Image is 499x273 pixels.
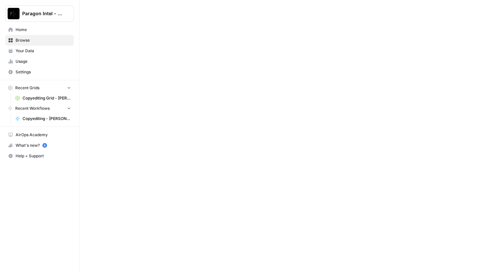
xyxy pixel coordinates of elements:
a: Your Data [5,46,74,56]
button: What's new? 5 [5,140,74,151]
span: Home [16,27,71,33]
button: Help + Support [5,151,74,161]
a: Settings [5,67,74,77]
button: Recent Workflows [5,103,74,113]
span: Copyediting - [PERSON_NAME] [23,116,71,122]
button: Workspace: Paragon Intel - Copyediting [5,5,74,22]
span: AirOps Academy [16,132,71,138]
span: Help + Support [16,153,71,159]
a: Browse [5,35,74,46]
a: Home [5,24,74,35]
span: Recent Grids [15,85,39,91]
a: AirOps Academy [5,130,74,140]
span: Copyediting Grid - [PERSON_NAME] [23,95,71,101]
span: Browse [16,37,71,43]
img: Paragon Intel - Copyediting Logo [8,8,20,19]
span: Paragon Intel - Copyediting [22,10,62,17]
a: Usage [5,56,74,67]
span: Settings [16,69,71,75]
span: Recent Workflows [15,105,50,111]
text: 5 [44,144,45,147]
a: 5 [42,143,47,148]
a: Copyediting - [PERSON_NAME] [12,113,74,124]
a: Copyediting Grid - [PERSON_NAME] [12,93,74,103]
span: Usage [16,58,71,64]
div: What's new? [6,140,74,150]
span: Your Data [16,48,71,54]
button: Recent Grids [5,83,74,93]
